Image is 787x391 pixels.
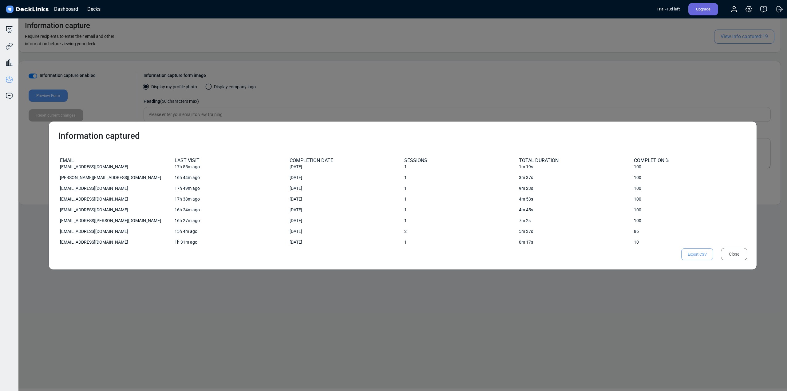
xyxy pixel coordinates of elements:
[175,174,286,181] div: 16h 44m ago
[175,164,286,170] div: 17h 55m ago
[657,3,680,15] div: Trial - 13 d left
[403,172,517,183] div: 1
[290,196,401,202] div: [DATE]
[403,183,517,194] div: 1
[519,207,631,213] div: 4m 45s
[519,174,631,181] div: 3m 37s
[60,185,172,192] div: [EMAIL_ADDRESS][DOMAIN_NAME]
[290,185,401,192] div: [DATE]
[634,164,745,170] div: 100
[519,217,631,224] div: 7m 2s
[634,158,745,163] div: COMPLETION %
[688,3,718,15] div: Upgrade
[403,237,517,248] div: 1
[403,162,517,172] div: 1
[403,226,517,237] div: 2
[403,205,517,215] div: 1
[403,194,517,205] div: 1
[290,217,401,224] div: [DATE]
[175,158,286,163] div: LAST VISIT
[519,228,631,235] div: 5m 37s
[60,174,172,181] div: [PERSON_NAME][EMAIL_ADDRESS][DOMAIN_NAME]
[5,5,49,14] img: DeckLinks
[519,158,631,163] div: TOTAL DURATION
[290,158,401,163] div: COMPLETION DATE
[51,5,81,13] div: Dashboard
[175,196,286,202] div: 17h 38m ago
[403,215,517,226] div: 1
[60,217,172,224] div: [EMAIL_ADDRESS][PERSON_NAME][DOMAIN_NAME]
[519,185,631,192] div: 9m 23s
[60,158,172,163] div: EMAIL
[290,207,401,213] div: [DATE]
[634,196,745,202] div: 100
[681,248,713,261] span: Export CSV
[175,185,286,192] div: 17h 49m ago
[60,239,172,245] div: [EMAIL_ADDRESS][DOMAIN_NAME]
[60,228,172,235] div: [EMAIL_ADDRESS][DOMAIN_NAME]
[175,228,286,235] div: 15h 4m ago
[175,207,286,213] div: 16h 24m ago
[58,131,747,141] h3: Information captured
[60,196,172,202] div: [EMAIL_ADDRESS][DOMAIN_NAME]
[681,248,715,260] a: Export CSV
[60,164,172,170] div: [EMAIL_ADDRESS][DOMAIN_NAME]
[519,164,631,170] div: 1m 19s
[290,174,401,181] div: [DATE]
[84,5,104,13] div: Decks
[290,164,401,170] div: [DATE]
[404,158,516,163] div: SESSIONS
[519,239,631,245] div: 0m 17s
[175,239,286,245] div: 1h 31m ago
[634,207,745,213] div: 100
[634,239,745,245] div: 10
[634,174,745,181] div: 100
[60,207,172,213] div: [EMAIL_ADDRESS][DOMAIN_NAME]
[721,248,747,260] div: Close
[634,185,745,192] div: 100
[634,228,745,235] div: 86
[290,239,401,245] div: [DATE]
[634,217,745,224] div: 100
[290,228,401,235] div: [DATE]
[175,217,286,224] div: 16h 27m ago
[519,196,631,202] div: 4m 53s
